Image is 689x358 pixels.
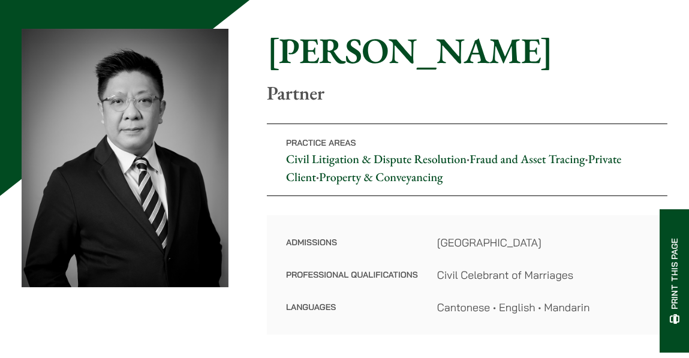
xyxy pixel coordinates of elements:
[319,169,443,185] a: Property & Conveyancing
[437,234,648,251] dd: [GEOGRAPHIC_DATA]
[286,299,418,315] dt: Languages
[437,299,648,315] dd: Cantonese • English • Mandarin
[286,137,356,148] span: Practice Areas
[286,267,418,299] dt: Professional Qualifications
[267,124,667,196] p: • • •
[470,151,585,167] a: Fraud and Asset Tracing
[267,29,667,72] h1: [PERSON_NAME]
[267,82,667,104] p: Partner
[286,234,418,267] dt: Admissions
[437,267,648,283] dd: Civil Celebrant of Marriages
[286,151,467,167] a: Civil Litigation & Dispute Resolution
